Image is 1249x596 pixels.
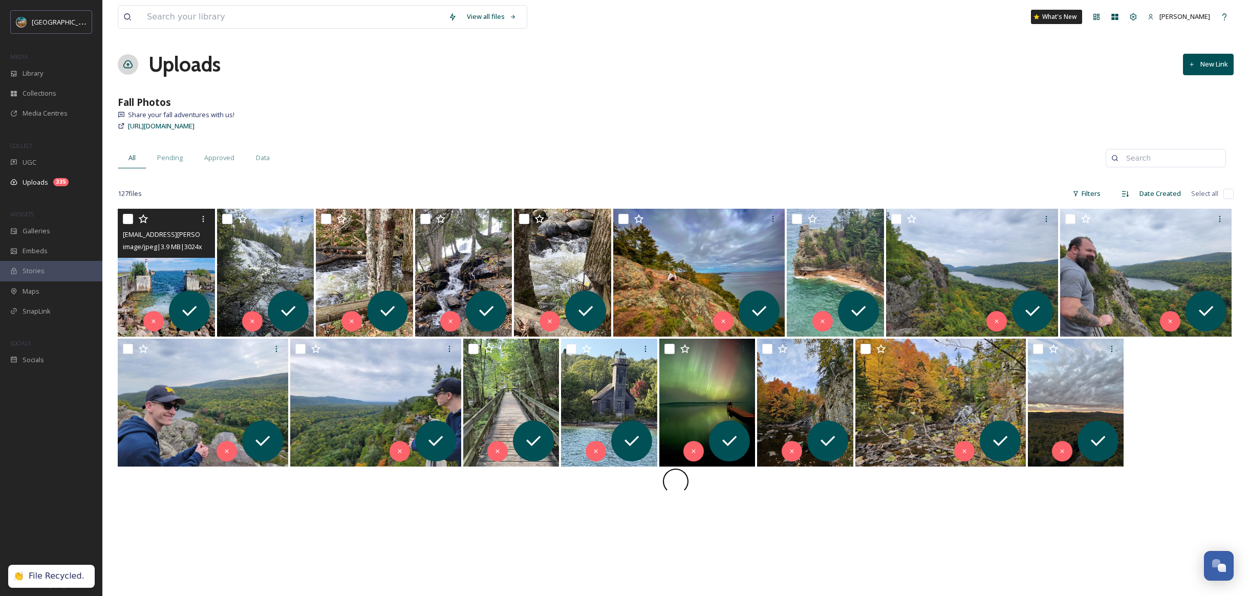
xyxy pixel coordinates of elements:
[123,229,263,239] span: [EMAIL_ADDRESS][PERSON_NAME]_142817.jpg
[53,178,69,186] div: 335
[561,339,657,467] img: ext_1759916761.929572_521lsellers@gmail.com-IMG_0072.jpeg
[1060,209,1232,337] img: ext_1759923756.314424_vern6791@hotmail.com-20250913_102803.jpg
[1204,551,1234,581] button: Open Chat
[256,153,270,163] span: Data
[787,209,884,337] img: ext_1759927410.434934_Nataliesapelak@hotmail.com-inbound1639746582381546085.jpg
[659,339,756,467] img: ext_1759916760.145961_521lsellers@gmail.com-IMG_0365.jpeg
[128,153,136,163] span: All
[1121,148,1220,168] input: Search
[118,95,171,109] strong: Fall Photos
[613,209,785,337] img: ext_1759941250.0531_rachel.spear@rocketmail.com-IMG_3264.jpeg
[1067,184,1106,204] div: Filters
[415,209,512,337] img: ext_1759948277.878592_Sadelke@yahoo.com-IMG_3537.jpeg
[128,121,195,130] span: [URL][DOMAIN_NAME]
[1028,339,1124,467] img: ext_1759882661.528402_jadeebenne@gmail.com-IMG_3573.jpeg
[23,286,39,296] span: Maps
[462,7,522,27] a: View all files
[29,571,84,582] div: File Recycled.
[118,209,215,337] img: ext_1759953140.899396_mara.schoenborn@gmail.com-20220814_142817.jpg
[10,339,31,347] span: SOCIALS
[1143,7,1215,27] a: [PERSON_NAME]
[10,210,34,218] span: WIDGETS
[23,226,50,236] span: Galleries
[23,355,44,365] span: Socials
[316,209,413,337] img: ext_1759948392.152586_Sadelke@yahoo.com-IMG_3534.jpeg
[1159,12,1210,21] span: [PERSON_NAME]
[123,241,217,251] span: image/jpeg | 3.9 MB | 3024 x 4032
[217,209,314,337] img: ext_1759948392.176638_Sadelke@yahoo.com-IMG_3533.jpeg
[463,339,559,467] img: ext_1759917014.290832_521lsellers@gmail.com-IMG_9985.jpeg
[23,178,48,187] span: Uploads
[10,142,32,149] span: COLLECT
[204,153,234,163] span: Approved
[23,108,68,118] span: Media Centres
[23,89,56,98] span: Collections
[290,339,461,467] img: ext_1759923752.381155_vern6791@hotmail.com-20250913_102812.jpg
[142,6,443,28] input: Search your library
[1031,10,1082,24] a: What's New
[1183,54,1234,75] button: New Link
[32,17,132,27] span: [GEOGRAPHIC_DATA][US_STATE]
[23,69,43,78] span: Library
[16,17,27,27] img: Snapsea%20Profile.jpg
[1191,189,1218,198] span: Select all
[10,53,28,60] span: MEDIA
[23,306,51,316] span: SnapLink
[157,153,183,163] span: Pending
[128,120,195,132] a: [URL][DOMAIN_NAME]
[886,209,1058,337] img: ext_1759923757.152666_vern6791@hotmail.com-20250913_102515.jpg
[23,246,48,256] span: Embeds
[118,189,142,198] span: 127 file s
[148,49,221,80] a: Uploads
[118,339,288,467] img: ext_1759923753.948418_vern6791@hotmail.com-20250913_102916.jpg
[514,209,611,337] img: ext_1759948277.878746_Sadelke@yahoo.com-IMG_3535.jpeg
[757,339,853,467] img: ext_1759895159.847898_ti3vomy3h@yahoo.com.com-inbound5922863924245042911.jpg
[855,339,1026,467] img: ext_1759894895.819662_ti3vomy3h@yahoo.com.com-inbound1167680298951751280.jpg
[23,158,36,167] span: UGC
[128,110,234,120] span: Share your fall adventures with us!
[23,266,45,276] span: Stories
[1134,184,1186,204] div: Date Created
[13,571,24,582] div: 👏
